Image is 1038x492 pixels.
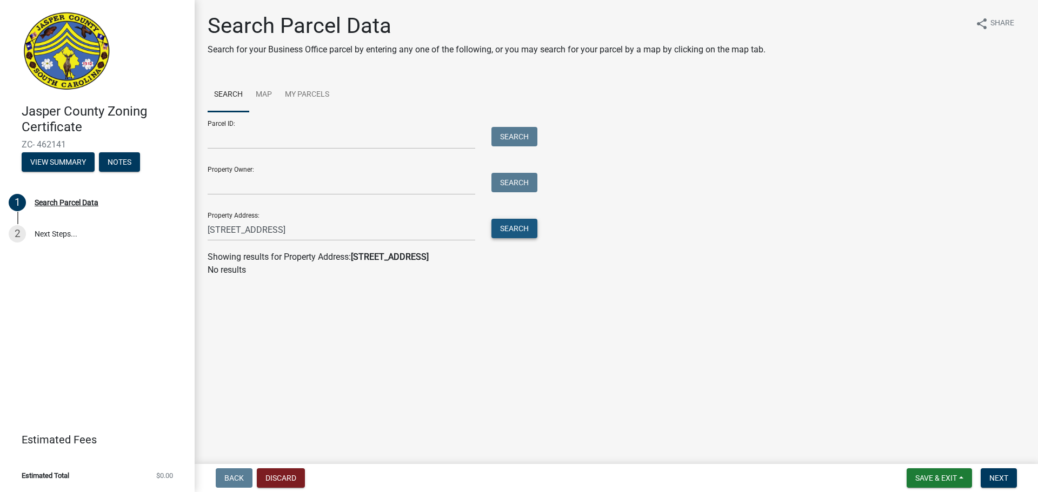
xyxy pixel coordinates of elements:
span: $0.00 [156,472,173,479]
h4: Jasper County Zoning Certificate [22,104,186,135]
button: Back [216,468,252,488]
img: Jasper County, South Carolina [22,11,112,92]
i: share [975,17,988,30]
button: Save & Exit [907,468,972,488]
wm-modal-confirm: Notes [99,158,140,167]
a: My Parcels [278,78,336,112]
button: Discard [257,468,305,488]
wm-modal-confirm: Summary [22,158,95,167]
a: Search [208,78,249,112]
p: No results [208,264,1025,277]
span: Estimated Total [22,472,69,479]
a: Estimated Fees [9,429,177,450]
a: Map [249,78,278,112]
span: ZC- 462141 [22,139,173,150]
div: Showing results for Property Address: [208,251,1025,264]
button: Next [981,468,1017,488]
p: Search for your Business Office parcel by entering any one of the following, or you may search fo... [208,43,766,56]
h1: Search Parcel Data [208,13,766,39]
strong: [STREET_ADDRESS] [351,252,429,262]
div: 2 [9,225,26,242]
button: View Summary [22,152,95,172]
button: Search [491,173,537,192]
div: Search Parcel Data [35,199,98,206]
button: Notes [99,152,140,172]
button: Search [491,127,537,146]
span: Next [989,474,1008,482]
span: Back [224,474,244,482]
button: shareShare [967,13,1023,34]
span: Share [990,17,1014,30]
div: 1 [9,194,26,211]
span: Save & Exit [915,474,957,482]
button: Search [491,219,537,238]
